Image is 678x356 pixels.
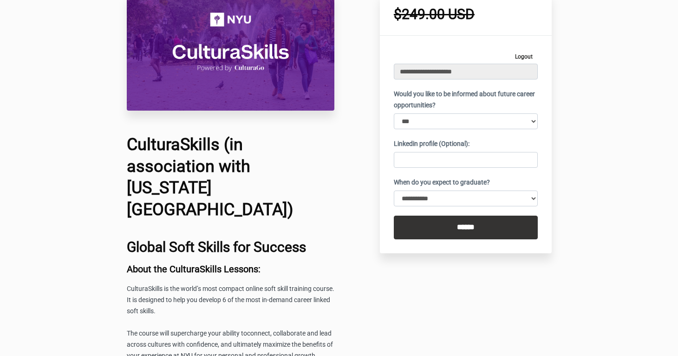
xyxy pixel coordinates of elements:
h1: CulturaSkills (in association with [US_STATE][GEOGRAPHIC_DATA]) [127,134,335,221]
label: Linkedin profile (Optional): [394,138,469,150]
span: The course will supercharge your ability to [127,330,247,337]
label: When do you expect to graduate? [394,177,490,188]
b: Global Soft Skills for Success [127,239,306,255]
a: Logout [510,50,538,64]
label: Would you like to be informed about future career opportunities? [394,89,538,111]
h1: $249.00 USD [394,7,538,21]
span: CulturaSkills is the world’s most compact online soft skill training course. It is designed to he... [127,285,334,315]
h3: About the CulturaSkills Lessons: [127,264,335,274]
